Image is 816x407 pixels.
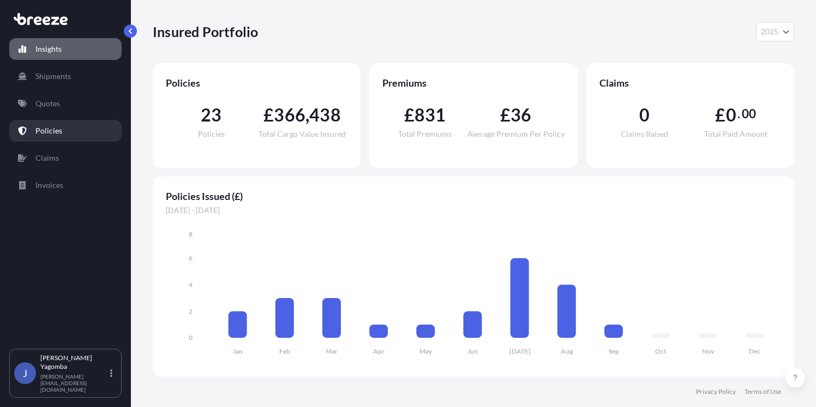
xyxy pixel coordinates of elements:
p: Policies [35,125,62,136]
span: £ [715,106,725,124]
tspan: 0 [189,333,193,342]
tspan: Apr [373,347,385,355]
span: Premiums [382,76,564,89]
a: Claims [9,147,122,169]
tspan: Jun [467,347,478,355]
span: 36 [511,106,531,124]
tspan: Nov [702,347,715,355]
span: , [305,106,309,124]
a: Privacy Policy [696,387,736,396]
span: J [23,368,27,379]
span: Claims Raised [621,130,668,138]
p: Invoices [35,180,63,191]
span: 438 [309,106,341,124]
span: Policies [198,130,225,138]
a: Policies [9,120,122,142]
span: Total Premiums [398,130,452,138]
span: Average Premium Per Policy [467,130,565,138]
tspan: 8 [189,230,193,238]
tspan: Dec [749,347,760,355]
p: Shipments [35,71,71,82]
a: Insights [9,38,122,60]
p: [PERSON_NAME][EMAIL_ADDRESS][DOMAIN_NAME] [40,373,108,393]
span: 0 [726,106,736,124]
span: £ [500,106,511,124]
span: . [737,110,740,118]
span: [DATE] - [DATE] [166,205,781,216]
tspan: 2 [189,307,193,315]
span: £ [263,106,274,124]
span: Policies [166,76,347,89]
a: Shipments [9,65,122,87]
span: Claims [599,76,781,89]
p: Quotes [35,98,60,109]
tspan: 6 [189,254,193,262]
tspan: [DATE] [509,347,531,355]
tspan: Feb [279,347,290,355]
p: Insured Portfolio [153,23,258,40]
span: Total Paid Amount [704,130,767,138]
tspan: Sep [609,347,619,355]
span: Policies Issued (£) [166,190,781,203]
span: 2025 [761,26,778,37]
button: Year Selector [756,22,794,41]
tspan: Aug [561,347,573,355]
span: Total Cargo Value Insured [259,130,346,138]
tspan: 4 [189,281,193,289]
p: Claims [35,153,59,163]
span: 23 [201,106,221,124]
span: £ [404,106,415,124]
a: Invoices [9,174,122,196]
span: 00 [742,110,756,118]
p: Insights [35,44,62,54]
tspan: May [419,347,433,355]
a: Quotes [9,93,122,114]
tspan: Jan [233,347,243,355]
tspan: Mar [326,347,338,355]
tspan: Oct [655,347,667,355]
p: [PERSON_NAME] Yagomba [40,354,108,371]
span: 0 [639,106,650,124]
a: Terms of Use [745,387,781,396]
span: 366 [274,106,305,124]
span: 831 [415,106,446,124]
